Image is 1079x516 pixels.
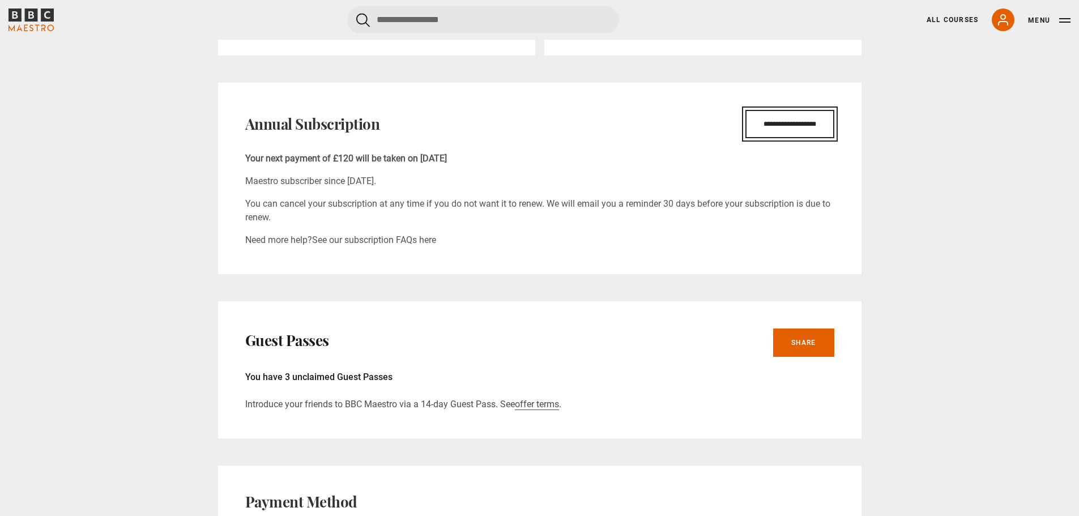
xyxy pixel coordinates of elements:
a: offer terms [515,399,559,410]
a: All Courses [927,15,978,25]
input: Search [347,6,619,33]
button: Submit the search query [356,13,370,27]
p: You can cancel your subscription at any time if you do not want it to renew. We will email you a ... [245,197,834,224]
a: Share [773,329,834,357]
h2: Annual Subscription [245,115,380,133]
p: Introduce your friends to BBC Maestro via a 14-day Guest Pass. See . [245,398,834,411]
b: Your next payment of £120 will be taken on [DATE] [245,153,447,164]
h2: Payment Method [245,493,357,511]
a: See our subscription FAQs here [312,234,436,245]
p: Maestro subscriber since [DATE]. [245,174,834,188]
button: Toggle navigation [1028,15,1071,26]
h2: Guest Passes [245,331,329,349]
svg: BBC Maestro [8,8,54,31]
p: You have 3 unclaimed Guest Passes [245,370,834,384]
p: Need more help? [245,233,834,247]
